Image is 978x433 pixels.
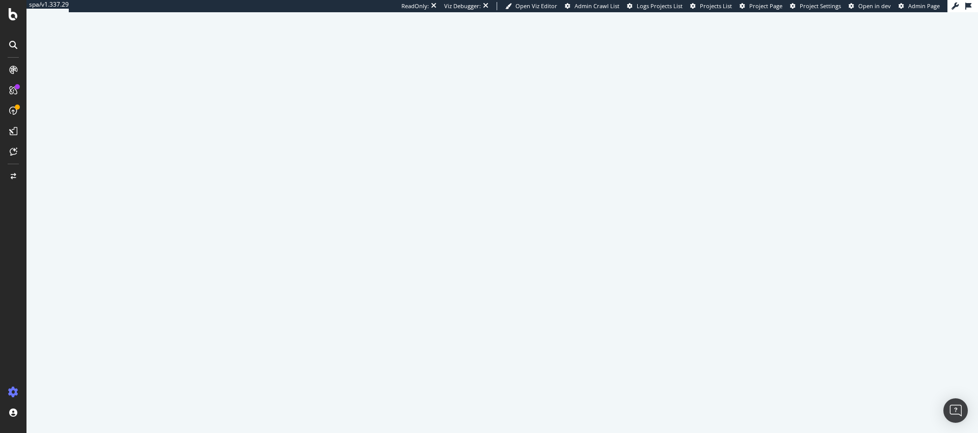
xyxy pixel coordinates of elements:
[505,2,557,10] a: Open Viz Editor
[690,2,732,10] a: Projects List
[849,2,891,10] a: Open in dev
[637,2,683,10] span: Logs Projects List
[790,2,841,10] a: Project Settings
[749,2,782,10] span: Project Page
[800,2,841,10] span: Project Settings
[515,2,557,10] span: Open Viz Editor
[858,2,891,10] span: Open in dev
[700,2,732,10] span: Projects List
[899,2,940,10] a: Admin Page
[908,2,940,10] span: Admin Page
[627,2,683,10] a: Logs Projects List
[444,2,481,10] div: Viz Debugger:
[565,2,619,10] a: Admin Crawl List
[740,2,782,10] a: Project Page
[575,2,619,10] span: Admin Crawl List
[943,398,968,423] div: Open Intercom Messenger
[401,2,429,10] div: ReadOnly:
